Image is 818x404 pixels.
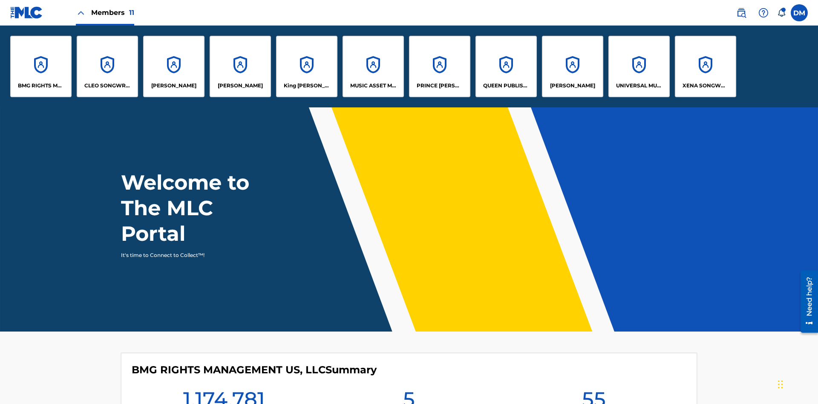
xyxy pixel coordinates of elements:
img: Close [76,8,86,18]
p: BMG RIGHTS MANAGEMENT US, LLC [18,82,64,89]
a: AccountsMUSIC ASSET MANAGEMENT (MAM) [343,36,404,97]
p: XENA SONGWRITER [683,82,729,89]
img: MLC Logo [10,6,43,19]
p: QUEEN PUBLISHA [483,82,530,89]
a: Accounts[PERSON_NAME] [210,36,271,97]
span: Members [91,8,134,17]
iframe: Chat Widget [775,363,818,404]
img: search [736,8,746,18]
div: User Menu [791,4,808,21]
p: RONALD MCTESTERSON [550,82,595,89]
a: AccountsBMG RIGHTS MANAGEMENT US, LLC [10,36,72,97]
a: AccountsXENA SONGWRITER [675,36,736,97]
iframe: Resource Center [794,267,818,337]
img: help [758,8,769,18]
div: Notifications [777,9,786,17]
a: AccountsPRINCE [PERSON_NAME] [409,36,470,97]
h4: BMG RIGHTS MANAGEMENT US, LLC [132,364,377,376]
div: Help [755,4,772,21]
p: PRINCE MCTESTERSON [417,82,463,89]
p: MUSIC ASSET MANAGEMENT (MAM) [350,82,397,89]
a: AccountsKing [PERSON_NAME] [276,36,337,97]
div: Drag [778,372,783,397]
p: CLEO SONGWRITER [84,82,131,89]
p: ELVIS COSTELLO [151,82,196,89]
a: AccountsCLEO SONGWRITER [77,36,138,97]
span: 11 [129,9,134,17]
a: AccountsQUEEN PUBLISHA [475,36,537,97]
p: EYAMA MCSINGER [218,82,263,89]
a: Accounts[PERSON_NAME] [143,36,204,97]
a: Accounts[PERSON_NAME] [542,36,603,97]
a: AccountsUNIVERSAL MUSIC PUB GROUP [608,36,670,97]
h1: Welcome to The MLC Portal [121,170,280,246]
p: King McTesterson [284,82,330,89]
p: UNIVERSAL MUSIC PUB GROUP [616,82,662,89]
p: It's time to Connect to Collect™! [121,251,269,259]
a: Public Search [733,4,750,21]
